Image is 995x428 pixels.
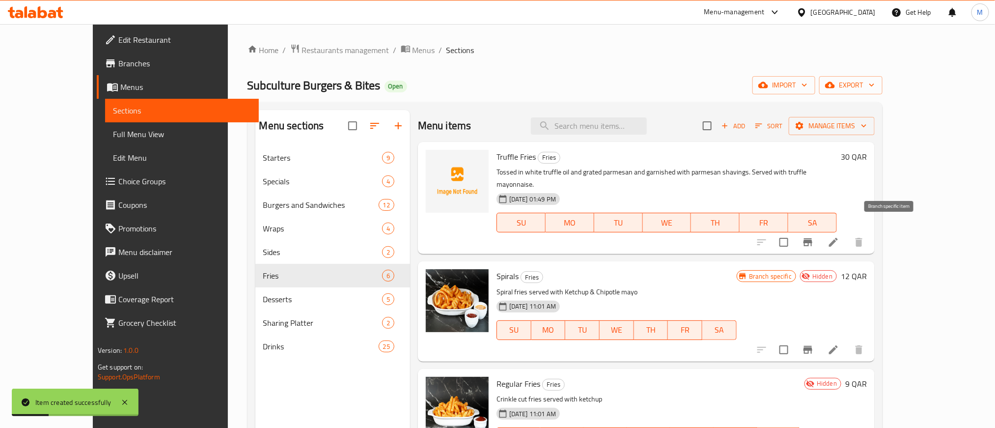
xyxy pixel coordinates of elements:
button: SA [788,213,837,232]
div: Sides2 [255,240,410,264]
li: / [283,44,286,56]
span: Sort [755,120,782,132]
span: Hidden [808,272,836,281]
div: items [382,246,394,258]
span: Coverage Report [118,293,251,305]
a: Grocery Checklist [97,311,259,335]
span: TU [598,216,639,230]
span: WE [647,216,688,230]
div: items [382,270,394,282]
a: Branches [97,52,259,75]
button: SU [497,320,531,340]
span: Sections [446,44,474,56]
span: SU [501,216,542,230]
h2: Menu sections [259,118,324,133]
div: items [382,175,394,187]
a: Choice Groups [97,170,259,193]
span: MO [550,216,590,230]
button: Branch-specific-item [796,230,820,254]
span: Select to update [774,340,794,360]
a: Edit menu item [828,344,839,356]
span: 9 [383,153,394,163]
span: Menu disclaimer [118,246,251,258]
div: Menu-management [704,6,765,18]
a: Coupons [97,193,259,217]
h2: Menu items [418,118,471,133]
span: Branches [118,57,251,69]
span: 2 [383,248,394,257]
a: Coverage Report [97,287,259,311]
div: Desserts5 [255,287,410,311]
span: Coupons [118,199,251,211]
a: Edit Menu [105,146,259,170]
p: Crinkle cut fries served with ketchup [497,393,801,405]
button: MO [546,213,594,232]
div: Sharing Platter2 [255,311,410,335]
span: Select section [697,115,718,136]
span: 2 [383,318,394,328]
button: TU [594,213,643,232]
p: Spiral fries served with Ketchup & Chipotle mayo [497,286,737,298]
button: delete [847,230,871,254]
span: 6 [383,271,394,281]
span: Branch specific [745,272,796,281]
div: Fries6 [255,264,410,287]
span: Open [385,82,407,90]
span: Upsell [118,270,251,282]
h6: 9 QAR [845,377,867,391]
button: FR [740,213,788,232]
li: / [439,44,442,56]
a: Upsell [97,264,259,287]
button: WE [643,213,691,232]
span: Grocery Checklist [118,317,251,329]
div: Burgers and Sandwiches12 [255,193,410,217]
button: WE [600,320,634,340]
span: import [760,79,807,91]
div: Fries [521,271,543,283]
a: Edit menu item [828,236,839,248]
span: 4 [383,177,394,186]
span: ⁠Subculture Burgers & Bites [248,74,381,96]
div: Open [385,81,407,92]
a: Menus [97,75,259,99]
span: TU [569,323,596,337]
span: Select all sections [342,115,363,136]
h6: 12 QAR [841,269,867,283]
div: Fries [538,152,560,164]
span: WE [604,323,630,337]
span: Truffle Fries [497,149,536,164]
span: Hidden [813,379,841,388]
div: items [379,199,394,211]
span: Fries [263,270,382,282]
div: Sides [263,246,382,258]
span: 25 [379,342,394,351]
span: Select to update [774,232,794,253]
span: Edit Restaurant [118,34,251,46]
span: 12 [379,200,394,210]
span: [DATE] 11:01 AM [505,409,560,419]
span: Fries [521,272,543,283]
button: Add section [387,114,410,138]
span: Sort sections [363,114,387,138]
span: M [977,7,983,18]
div: items [379,341,394,352]
span: Sort items [749,118,789,134]
span: 5 [383,295,394,304]
a: Menus [401,44,435,57]
span: TH [695,216,736,230]
button: import [752,76,815,94]
span: Desserts [263,293,382,305]
div: Starters9 [255,146,410,170]
div: Fries [542,379,565,391]
span: 1.0.0 [123,344,138,357]
input: search [531,117,647,135]
button: SU [497,213,546,232]
span: [DATE] 01:49 PM [505,195,560,204]
span: SU [501,323,527,337]
div: [GEOGRAPHIC_DATA] [811,7,876,18]
div: Sharing Platter [263,317,382,329]
span: Menus [120,81,251,93]
span: Menus [413,44,435,56]
span: Manage items [797,120,867,132]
